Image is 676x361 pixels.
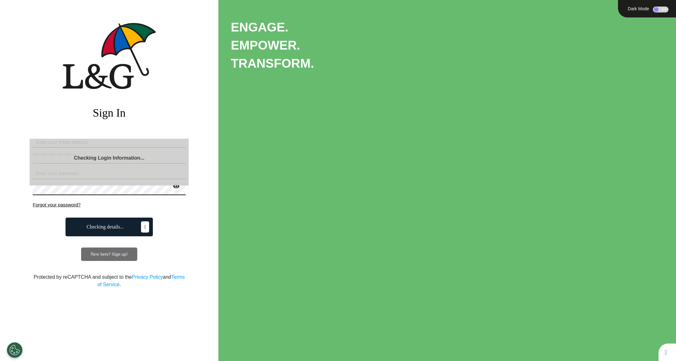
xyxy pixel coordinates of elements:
button: Open Preferences [7,342,22,358]
span: Checking details... [87,224,124,229]
div: TRANSFORM. [231,54,676,72]
a: Privacy Policy [132,274,163,280]
button: Checking details... [66,218,153,236]
div: Checking Login Information... [30,154,189,162]
h2: Sign In [33,106,186,120]
div: Protected by reCAPTCHA and subject to the and . [33,273,186,288]
div: EMPOWER. [231,36,676,54]
span: New here? Sign up! [90,252,128,257]
a: Terms of Service [97,274,185,287]
div: Dark Mode [625,7,651,11]
span: Forgot your password? [33,202,80,207]
div: OFF [653,7,669,12]
img: company logo [62,23,156,89]
div: ENGAGE. [231,18,676,36]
